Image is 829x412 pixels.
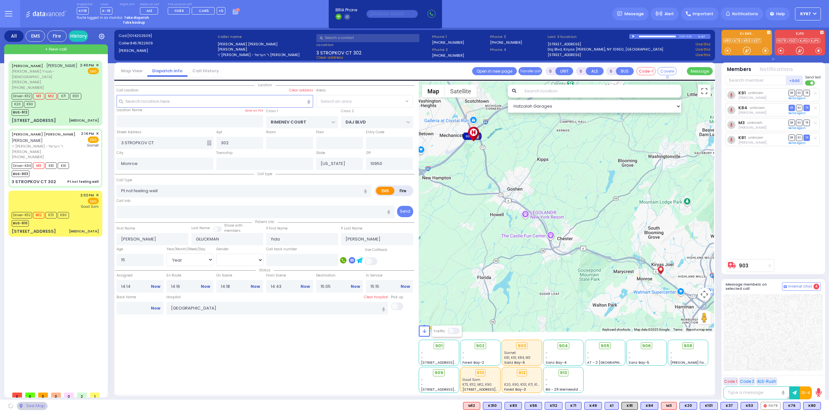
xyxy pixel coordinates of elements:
span: TR [803,120,810,126]
span: - [462,350,464,355]
span: - [587,350,589,355]
div: [STREET_ADDRESS] [12,228,56,235]
button: Toggle fullscreen view [698,85,711,98]
span: SO [796,120,802,126]
div: 903 [516,342,528,349]
a: K81 [738,135,746,140]
span: 0 [25,393,35,397]
span: [PERSON_NAME] [12,138,43,143]
label: [PHONE_NUMBER] [432,40,464,45]
span: 8457822909 [130,41,153,46]
input: (000)000-00000 [367,10,418,18]
span: TR [803,105,810,111]
label: Street Address [117,130,142,135]
img: client-location.gif [656,263,665,277]
span: SO [796,105,802,111]
label: Cad: [119,33,215,39]
span: Message [624,11,644,17]
span: - [629,350,630,355]
small: Share with [224,223,243,228]
label: Room [266,130,276,135]
span: Driver-K112 [12,93,32,100]
span: unknown [748,135,763,140]
a: K80 [723,38,732,43]
label: Gender [216,247,229,252]
a: History [69,30,88,42]
span: K71 [58,93,69,100]
label: P Last Name [341,226,362,231]
label: [PHONE_NUMBER] [432,53,464,58]
img: red-radio-icon.svg [764,404,767,407]
div: BLS [679,402,697,410]
img: icon-hospital.png [466,127,481,141]
input: Search location here [117,95,313,107]
span: BUS-912 [12,109,29,116]
span: K-18 [100,7,112,15]
span: K73, K112, M12, K90 [462,382,492,387]
label: Back Home [117,295,164,300]
label: [PHONE_NUMBER] [490,40,522,45]
a: Open this area in Google Maps (opens a new window) [420,324,442,332]
span: - [546,350,548,355]
input: Search hospital [166,302,388,314]
span: [PERSON_NAME] [46,63,77,68]
span: 2 [77,393,87,397]
span: [1014202509] [127,33,152,38]
div: 0:28 [686,33,692,40]
img: message.svg [617,11,622,16]
span: DR [789,90,795,96]
a: Now [351,284,360,289]
a: Map View [116,68,147,74]
span: - [421,382,423,387]
span: Important [693,11,713,17]
span: Clear address [316,55,343,60]
span: M12 [33,212,44,218]
span: Alert [664,11,674,17]
span: unknown [747,120,762,125]
div: ALS [463,402,480,410]
label: Hospital [166,295,181,300]
div: 912 [517,369,527,376]
a: Now [201,284,210,289]
label: Save as POI [245,108,263,113]
label: Lines [100,3,112,6]
a: [PERSON_NAME] [PERSON_NAME] [12,132,75,137]
span: 906 [642,343,651,349]
label: Cross 2 [341,109,354,114]
span: KY67 [800,11,811,17]
label: Areas [316,88,326,93]
span: 905 [601,343,609,349]
span: KY18 [77,7,89,15]
div: 910 [475,369,486,376]
button: KY67 [795,7,821,20]
span: 2:02 PM [80,193,94,198]
span: Status [256,268,274,273]
a: Now [401,284,410,289]
a: Send again [789,141,806,145]
label: Call Info [117,198,131,204]
span: FD84 [175,8,184,13]
div: BLS [505,402,522,410]
span: [PHONE_NUMBER] [12,154,44,159]
span: 2:14 PM [81,131,94,136]
input: Search location [520,85,682,98]
span: EMS [88,136,99,143]
span: Garnet [87,143,99,148]
div: Pt not feeling well [67,179,99,184]
div: BLS [783,402,801,410]
a: Use this [696,52,710,58]
span: SO [796,90,802,96]
span: M12 [45,93,57,100]
label: Fire units on call [168,3,226,6]
span: 902 [476,343,484,349]
div: EMS [26,30,45,42]
div: BLS [605,402,619,410]
div: [MEDICAL_DATA] [69,229,99,234]
div: Fire [47,30,67,42]
span: 904 [559,343,568,349]
label: Turn off text [805,80,815,86]
button: Send [397,206,413,217]
h5: Message members on selected call [726,282,782,291]
label: Last 3 location [548,34,629,40]
div: K-67 [698,34,710,39]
